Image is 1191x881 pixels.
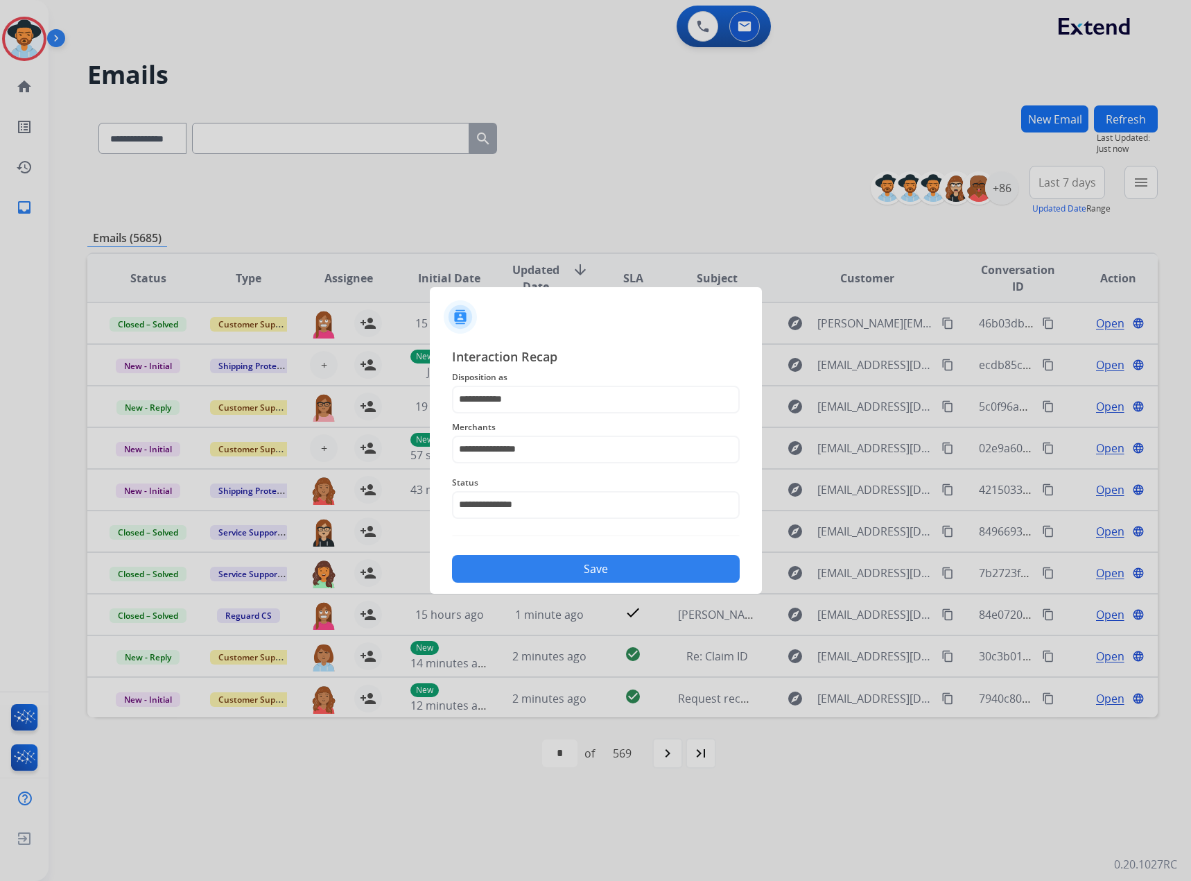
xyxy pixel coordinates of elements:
img: contactIcon [444,300,477,334]
span: Interaction Recap [452,347,740,369]
button: Save [452,555,740,583]
img: contact-recap-line.svg [452,536,740,536]
p: 0.20.1027RC [1114,856,1177,873]
span: Merchants [452,419,740,436]
span: Disposition as [452,369,740,386]
span: Status [452,474,740,491]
